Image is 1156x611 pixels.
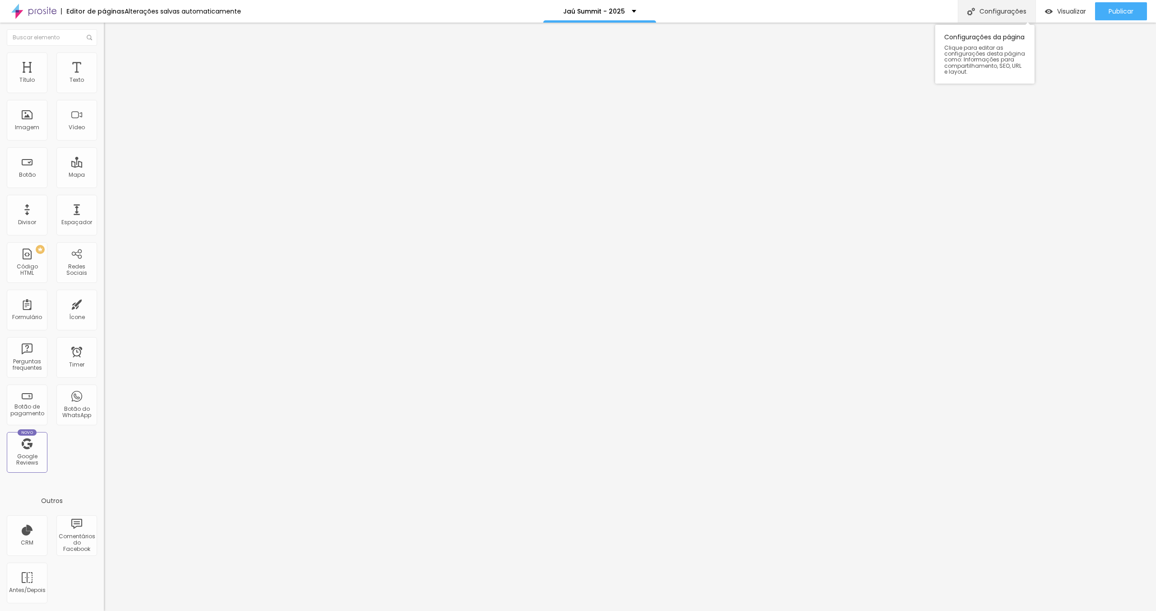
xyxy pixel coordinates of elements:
span: Clique para editar as configurações desta página como: Informações para compartilhamento, SEO, UR... [944,45,1025,75]
div: Botão [19,172,36,178]
div: Comentários do Facebook [59,533,94,553]
span: Visualizar [1057,8,1086,15]
img: view-1.svg [1045,8,1053,15]
div: Redes Sociais [59,263,94,277]
div: Vídeo [69,124,85,131]
div: Timer [69,362,84,368]
img: Icone [87,35,92,40]
div: Mapa [69,172,85,178]
div: Divisor [18,219,36,226]
div: Ícone [69,314,85,320]
div: CRM [21,540,33,546]
input: Buscar elemento [7,29,97,46]
img: Icone [967,8,975,15]
div: Espaçador [61,219,92,226]
button: Publicar [1095,2,1147,20]
div: Título [19,77,35,83]
div: Novo [18,429,37,436]
p: Jaú Summit - 2025 [563,8,625,14]
div: Perguntas frequentes [9,358,45,371]
div: Google Reviews [9,453,45,466]
div: Formulário [12,314,42,320]
iframe: Editor [104,23,1156,611]
div: Imagem [15,124,39,131]
div: Antes/Depois [9,587,45,593]
div: Editor de páginas [61,8,125,14]
div: Botão do WhatsApp [59,406,94,419]
div: Configurações da página [935,25,1035,84]
span: Publicar [1109,8,1133,15]
button: Visualizar [1036,2,1095,20]
div: Código HTML [9,263,45,277]
div: Botão de pagamento [9,404,45,417]
div: Texto [70,77,84,83]
div: Alterações salvas automaticamente [125,8,241,14]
